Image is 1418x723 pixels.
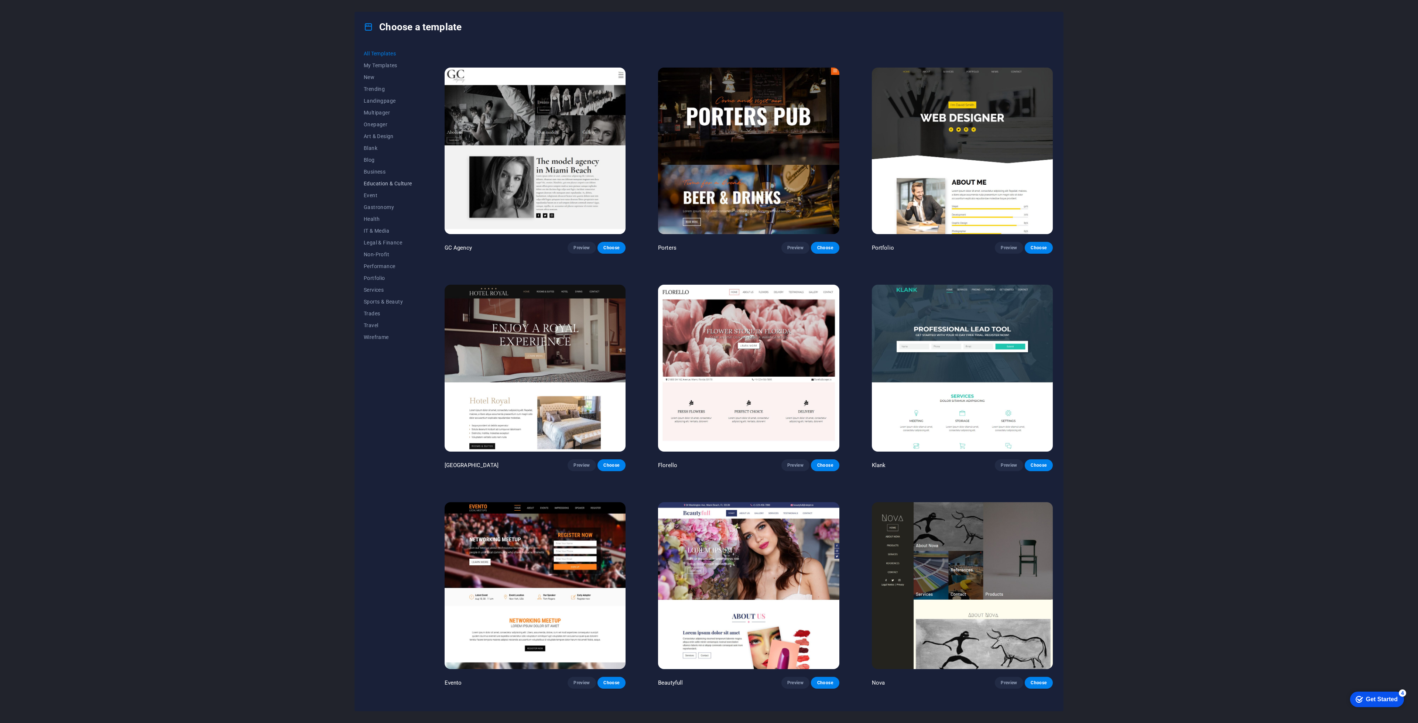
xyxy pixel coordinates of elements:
[364,284,412,296] button: Services
[1001,680,1017,686] span: Preview
[364,83,412,95] button: Trending
[364,272,412,284] button: Portfolio
[995,242,1023,254] button: Preview
[658,68,839,234] img: Porters
[6,4,60,19] div: Get Started 4 items remaining, 20% complete
[364,240,412,246] span: Legal & Finance
[364,98,412,104] span: Landingpage
[568,242,596,254] button: Preview
[1031,245,1047,251] span: Choose
[364,260,412,272] button: Performance
[603,245,620,251] span: Choose
[1031,680,1047,686] span: Choose
[658,502,839,669] img: Beautyfull
[1025,459,1053,471] button: Choose
[364,121,412,127] span: Onepager
[817,680,833,686] span: Choose
[445,462,499,469] p: [GEOGRAPHIC_DATA]
[573,680,590,686] span: Preview
[658,285,839,452] img: Florello
[364,48,412,59] button: All Templates
[781,242,809,254] button: Preview
[872,502,1053,669] img: Nova
[364,166,412,178] button: Business
[364,225,412,237] button: IT & Media
[22,8,54,15] div: Get Started
[1001,462,1017,468] span: Preview
[445,502,626,669] img: Evento
[364,228,412,234] span: IT & Media
[364,189,412,201] button: Event
[658,462,677,469] p: Florello
[597,677,626,689] button: Choose
[364,237,412,249] button: Legal & Finance
[364,133,412,139] span: Art & Design
[364,51,412,56] span: All Templates
[364,157,412,163] span: Blog
[872,68,1053,234] img: Portfolio
[364,154,412,166] button: Blog
[781,459,809,471] button: Preview
[364,59,412,71] button: My Templates
[364,74,412,80] span: New
[573,462,590,468] span: Preview
[445,244,472,251] p: GC Agency
[364,21,462,33] h4: Choose a template
[364,71,412,83] button: New
[1001,245,1017,251] span: Preview
[364,299,412,305] span: Sports & Beauty
[364,110,412,116] span: Multipager
[811,677,839,689] button: Choose
[872,244,894,251] p: Portfolio
[364,296,412,308] button: Sports & Beauty
[364,142,412,154] button: Blank
[364,311,412,316] span: Trades
[364,287,412,293] span: Services
[597,242,626,254] button: Choose
[603,462,620,468] span: Choose
[568,459,596,471] button: Preview
[364,334,412,340] span: Wireframe
[364,145,412,151] span: Blank
[1025,242,1053,254] button: Choose
[364,263,412,269] span: Performance
[995,677,1023,689] button: Preview
[364,204,412,210] span: Gastronomy
[364,192,412,198] span: Event
[995,459,1023,471] button: Preview
[573,245,590,251] span: Preview
[364,249,412,260] button: Non-Profit
[817,245,833,251] span: Choose
[1025,677,1053,689] button: Choose
[658,679,683,686] p: Beautyfull
[364,213,412,225] button: Health
[364,251,412,257] span: Non-Profit
[364,322,412,328] span: Travel
[364,95,412,107] button: Landingpage
[787,462,804,468] span: Preview
[872,462,886,469] p: Klank
[364,86,412,92] span: Trending
[364,169,412,175] span: Business
[445,285,626,452] img: Hotel Royal
[445,679,462,686] p: Evento
[364,130,412,142] button: Art & Design
[445,68,626,234] img: GC Agency
[811,242,839,254] button: Choose
[364,216,412,222] span: Health
[364,319,412,331] button: Travel
[872,679,885,686] p: Nova
[364,181,412,186] span: Education & Culture
[364,331,412,343] button: Wireframe
[55,1,62,9] div: 4
[568,677,596,689] button: Preview
[364,62,412,68] span: My Templates
[364,178,412,189] button: Education & Culture
[817,462,833,468] span: Choose
[364,119,412,130] button: Onepager
[872,285,1053,452] img: Klank
[364,275,412,281] span: Portfolio
[787,680,804,686] span: Preview
[658,244,677,251] p: Porters
[811,459,839,471] button: Choose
